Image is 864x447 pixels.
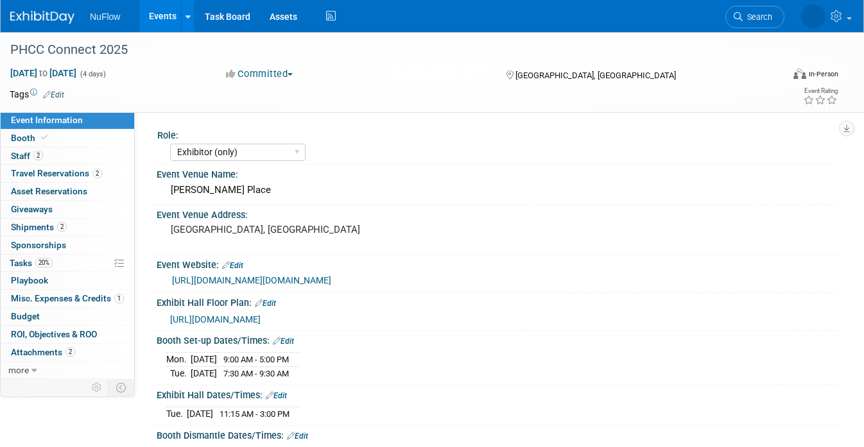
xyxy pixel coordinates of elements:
[33,151,43,160] span: 2
[11,133,50,143] span: Booth
[1,326,134,343] a: ROI, Objectives & ROO
[1,308,134,325] a: Budget
[166,367,191,380] td: Tue.
[793,69,806,79] img: Format-Inperson.png
[191,367,217,380] td: [DATE]
[10,67,77,79] span: [DATE] [DATE]
[803,88,838,94] div: Event Rating
[11,347,75,357] span: Attachments
[223,355,289,364] span: 9:00 AM - 5:00 PM
[108,379,135,396] td: Toggle Event Tabs
[1,255,134,272] a: Tasks20%
[57,222,67,232] span: 2
[157,165,838,181] div: Event Venue Name:
[273,337,294,346] a: Edit
[166,407,187,421] td: Tue.
[166,180,829,200] div: [PERSON_NAME] Place
[221,67,298,81] button: Committed
[114,294,124,303] span: 1
[157,331,838,348] div: Booth Set-up Dates/Times:
[157,255,838,272] div: Event Website:
[157,426,838,443] div: Booth Dismantle Dates/Times:
[187,407,213,421] td: [DATE]
[11,275,48,285] span: Playbook
[172,275,331,285] a: [URL][DOMAIN_NAME][DOMAIN_NAME]
[808,69,838,79] div: In-Person
[11,186,87,196] span: Asset Reservations
[1,237,134,254] a: Sponsorships
[6,38,768,62] div: PHCC Connect 2025
[1,165,134,182] a: Travel Reservations2
[11,222,67,232] span: Shipments
[10,11,74,24] img: ExhibitDay
[1,219,134,236] a: Shipments2
[11,293,124,303] span: Misc. Expenses & Credits
[10,258,53,268] span: Tasks
[11,168,102,178] span: Travel Reservations
[255,299,276,308] a: Edit
[43,90,64,99] a: Edit
[41,134,48,141] i: Booth reservation complete
[1,272,134,289] a: Playbook
[1,362,134,379] a: more
[11,329,97,339] span: ROI, Objectives & ROO
[11,151,43,161] span: Staff
[1,201,134,218] a: Giveaways
[86,379,108,396] td: Personalize Event Tab Strip
[35,258,53,267] span: 20%
[11,115,83,125] span: Event Information
[1,183,134,200] a: Asset Reservations
[725,6,784,28] a: Search
[1,344,134,361] a: Attachments2
[90,12,120,22] span: NuFlow
[1,290,134,307] a: Misc. Expenses & Credits1
[1,148,134,165] a: Staff2
[8,365,29,375] span: more
[801,4,825,29] img: Craig Choisser
[10,88,64,101] td: Tags
[157,205,838,221] div: Event Venue Address:
[37,68,49,78] span: to
[79,70,106,78] span: (4 days)
[11,240,66,250] span: Sponsorships
[166,353,191,367] td: Mon.
[222,261,243,270] a: Edit
[191,353,217,367] td: [DATE]
[515,71,676,80] span: [GEOGRAPHIC_DATA], [GEOGRAPHIC_DATA]
[170,314,261,325] a: [URL][DOMAIN_NAME]
[157,385,838,402] div: Exhibit Hall Dates/Times:
[220,409,289,419] span: 11:15 AM - 3:00 PM
[157,293,838,310] div: Exhibit Hall Floor Plan:
[171,224,427,235] pre: [GEOGRAPHIC_DATA], [GEOGRAPHIC_DATA]
[266,391,287,400] a: Edit
[743,12,772,22] span: Search
[287,432,308,441] a: Edit
[223,369,289,378] span: 7:30 AM - 9:30 AM
[92,169,102,178] span: 2
[157,126,833,142] div: Role:
[716,67,838,86] div: Event Format
[11,204,53,214] span: Giveaways
[1,112,134,129] a: Event Information
[1,130,134,147] a: Booth
[11,311,40,321] span: Budget
[65,347,75,357] span: 2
